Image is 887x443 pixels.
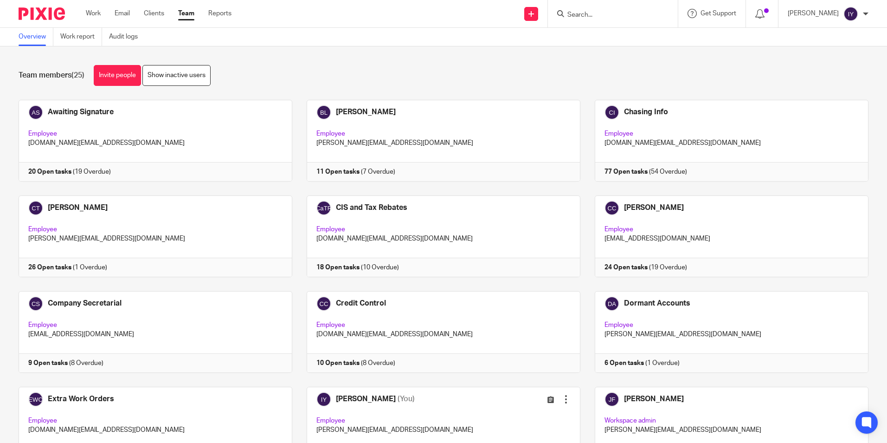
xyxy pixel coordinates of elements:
[19,71,84,80] h1: Team members
[788,9,839,18] p: [PERSON_NAME]
[208,9,231,18] a: Reports
[71,72,84,79] span: (25)
[566,11,650,20] input: Search
[19,7,65,20] img: Pixie
[94,65,141,86] a: Invite people
[843,7,858,21] img: svg%3E
[142,65,211,86] a: Show inactive users
[115,9,130,18] a: Email
[60,28,102,46] a: Work report
[86,9,101,18] a: Work
[109,28,145,46] a: Audit logs
[178,9,194,18] a: Team
[19,28,53,46] a: Overview
[144,9,164,18] a: Clients
[701,10,736,17] span: Get Support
